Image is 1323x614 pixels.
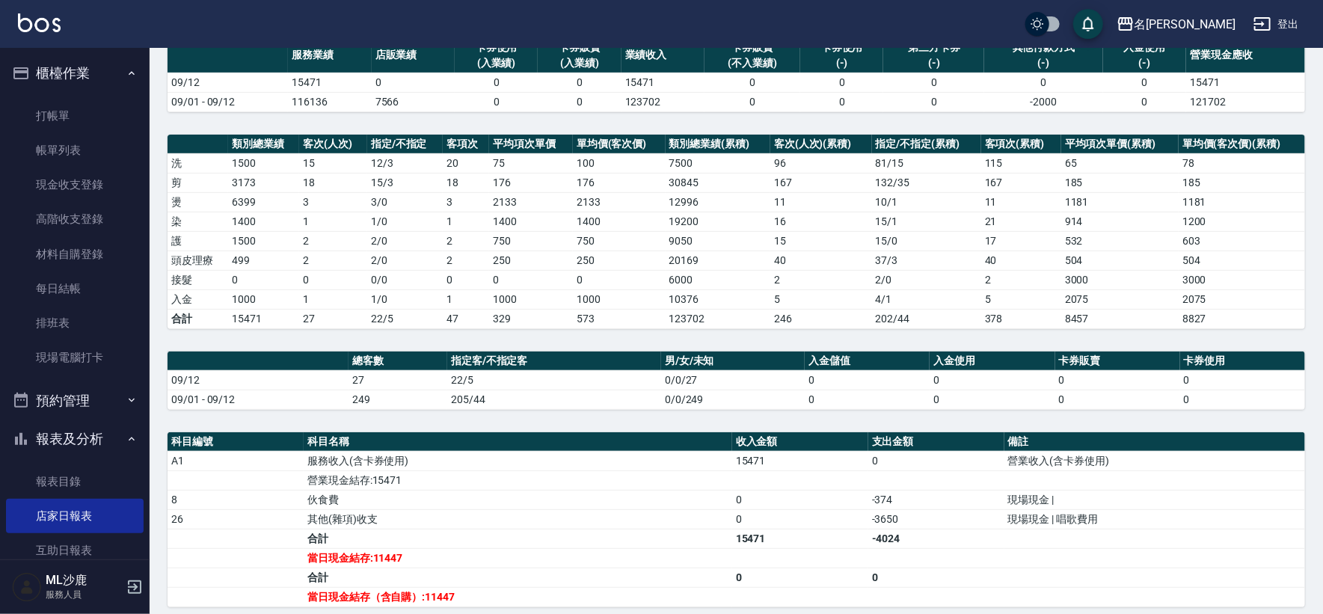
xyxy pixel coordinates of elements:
[1179,251,1305,270] td: 504
[770,173,872,192] td: 167
[538,73,621,92] td: 0
[872,135,981,154] th: 指定/不指定(累積)
[6,271,144,306] a: 每日結帳
[168,270,228,289] td: 接髮
[1179,309,1305,328] td: 8827
[168,490,304,509] td: 8
[168,251,228,270] td: 頭皮理療
[489,173,573,192] td: 176
[489,270,573,289] td: 0
[1180,351,1305,371] th: 卡券使用
[228,251,299,270] td: 499
[367,309,443,328] td: 22/5
[573,251,666,270] td: 250
[299,135,366,154] th: 客次(人次)
[1135,15,1235,34] div: 名[PERSON_NAME]
[541,55,617,71] div: (入業績)
[661,370,805,390] td: 0/0/27
[883,73,984,92] td: 0
[367,251,443,270] td: 2 / 0
[883,92,984,111] td: 0
[732,432,868,452] th: 收入金額
[805,390,930,409] td: 0
[443,309,489,328] td: 47
[6,306,144,340] a: 排班表
[443,251,489,270] td: 2
[1055,351,1180,371] th: 卡券販賣
[770,309,872,328] td: 246
[705,92,800,111] td: 0
[6,499,144,533] a: 店家日報表
[367,289,443,309] td: 1 / 0
[666,153,770,173] td: 7500
[168,38,1305,112] table: a dense table
[981,192,1061,212] td: 11
[367,270,443,289] td: 0 / 0
[349,351,447,371] th: 總客數
[800,73,883,92] td: 0
[1061,153,1179,173] td: 65
[168,432,304,452] th: 科目編號
[930,351,1055,371] th: 入金使用
[372,38,455,73] th: 店販業績
[705,73,800,92] td: 0
[1179,135,1305,154] th: 單均價(客次價)(累積)
[868,529,1004,548] td: -4024
[447,351,661,371] th: 指定客/不指定客
[228,173,299,192] td: 3173
[1004,509,1305,529] td: 現場現金 | 唱歌費用
[1061,135,1179,154] th: 平均項次單價(累積)
[447,370,661,390] td: 22/5
[6,533,144,568] a: 互助日報表
[168,173,228,192] td: 剪
[489,212,573,231] td: 1400
[872,212,981,231] td: 15 / 1
[872,153,981,173] td: 81 / 15
[573,153,666,173] td: 100
[666,212,770,231] td: 19200
[621,73,705,92] td: 15471
[443,173,489,192] td: 18
[981,135,1061,154] th: 客項次(累積)
[872,309,981,328] td: 202/44
[1061,212,1179,231] td: 914
[304,509,732,529] td: 其他(雜項)收支
[168,432,1305,607] table: a dense table
[46,588,122,601] p: 服務人員
[1180,370,1305,390] td: 0
[872,192,981,212] td: 10 / 1
[443,135,489,154] th: 客項次
[981,212,1061,231] td: 21
[770,270,872,289] td: 2
[443,289,489,309] td: 1
[1179,173,1305,192] td: 185
[489,289,573,309] td: 1000
[573,289,666,309] td: 1000
[367,135,443,154] th: 指定/不指定
[981,309,1061,328] td: 378
[1180,390,1305,409] td: 0
[804,55,880,71] div: (-)
[872,289,981,309] td: 4 / 1
[732,490,868,509] td: 0
[228,192,299,212] td: 6399
[770,289,872,309] td: 5
[443,212,489,231] td: 1
[981,173,1061,192] td: 167
[489,192,573,212] td: 2133
[447,390,661,409] td: 205/44
[984,92,1103,111] td: -2000
[168,73,288,92] td: 09/12
[1061,309,1179,328] td: 8457
[299,231,366,251] td: 2
[46,573,122,588] h5: ML沙鹿
[288,38,371,73] th: 服務業績
[770,251,872,270] td: 40
[573,173,666,192] td: 176
[168,135,1305,329] table: a dense table
[288,92,371,111] td: 116136
[304,432,732,452] th: 科目名稱
[367,231,443,251] td: 2 / 0
[573,192,666,212] td: 2133
[988,55,1099,71] div: (-)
